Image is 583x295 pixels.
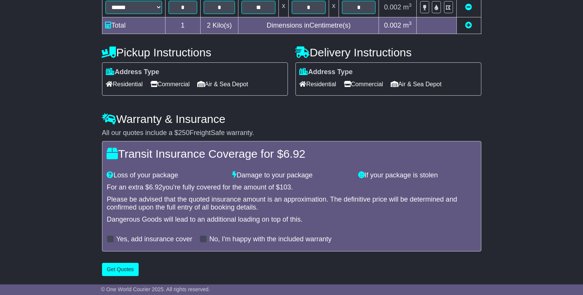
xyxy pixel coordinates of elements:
[295,46,481,59] h4: Delivery Instructions
[107,196,476,212] div: Please be advised that the quoted insurance amount is an approximation. The definitive price will...
[283,147,305,160] span: 6.92
[102,46,288,59] h4: Pickup Instructions
[354,171,480,180] div: If your package is stolen
[116,235,192,244] label: Yes, add insurance cover
[102,129,481,137] div: All our quotes include a $ FreightSafe warranty.
[101,286,210,292] span: © One World Courier 2025. All rights reserved.
[344,78,383,90] span: Commercial
[107,147,476,160] h4: Transit Insurance Coverage for $
[207,22,210,29] span: 2
[200,17,238,34] td: Kilo(s)
[300,78,336,90] span: Residential
[149,183,162,191] span: 6.92
[107,216,476,224] div: Dangerous Goods will lead to an additional loading on top of this.
[165,17,200,34] td: 1
[391,78,442,90] span: Air & Sea Depot
[403,3,412,11] span: m
[103,171,229,180] div: Loss of your package
[409,20,412,26] sup: 3
[106,68,159,76] label: Address Type
[197,78,248,90] span: Air & Sea Depot
[300,68,353,76] label: Address Type
[384,3,401,11] span: 0.002
[384,22,401,29] span: 0.002
[209,235,332,244] label: No, I'm happy with the included warranty
[107,183,476,192] div: For an extra $ you're fully covered for the amount of $ .
[280,183,291,191] span: 103
[465,3,472,11] a: Remove this item
[238,17,379,34] td: Dimensions in Centimetre(s)
[403,22,412,29] span: m
[102,263,139,276] button: Get Quotes
[229,171,354,180] div: Damage to your package
[102,17,165,34] td: Total
[102,113,481,125] h4: Warranty & Insurance
[465,22,472,29] a: Add new item
[178,129,190,137] span: 250
[409,2,412,8] sup: 3
[150,78,190,90] span: Commercial
[106,78,143,90] span: Residential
